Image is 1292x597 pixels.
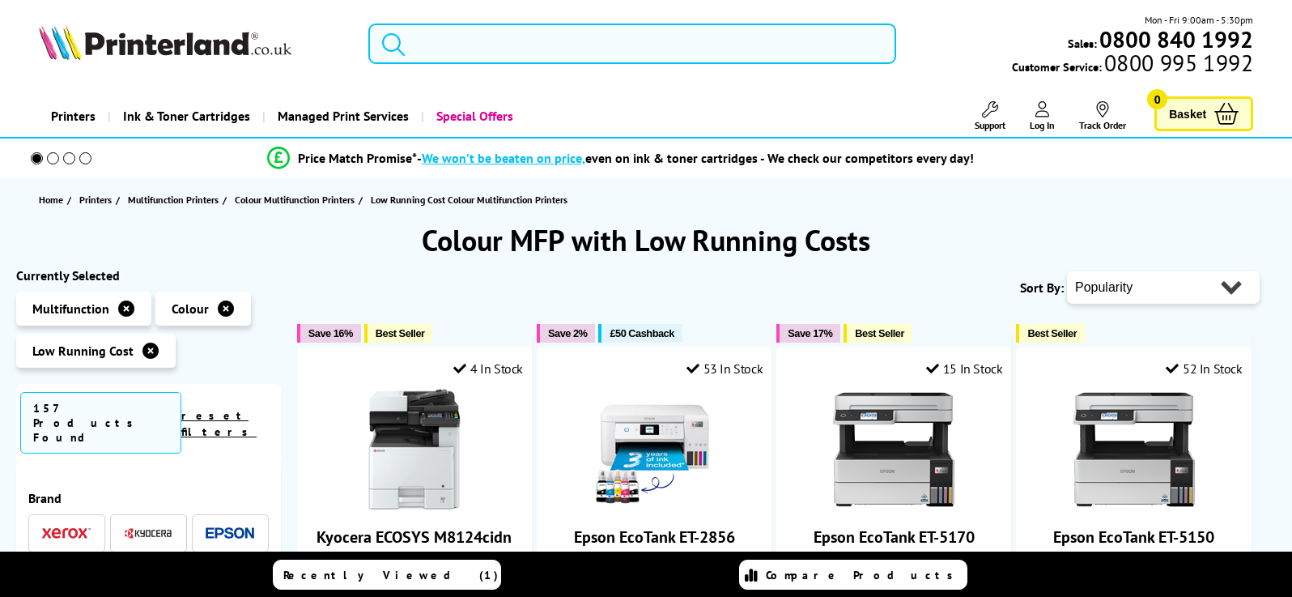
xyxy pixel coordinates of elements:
span: Price Match Promise* [298,150,417,166]
span: Sort By: [1020,279,1064,296]
button: Best Seller [1016,324,1085,343]
a: Printers [79,191,116,208]
span: Save 17% [788,327,832,339]
span: £50 Cashback [610,327,674,339]
a: Xerox [42,523,91,544]
span: Printers [79,191,112,208]
span: Sales: [1068,36,1097,51]
img: Printerland Logo [39,24,291,60]
a: Kyocera ECOSYS M8124cidn [354,497,475,514]
button: Best Seller [364,324,433,343]
a: Home [39,191,67,208]
span: Brand [28,490,269,506]
img: Xerox [42,527,91,539]
b: 0800 840 1992 [1099,24,1253,54]
a: Epson EcoTank ET-5170 [833,497,954,514]
span: Low Running Cost [32,343,134,359]
span: Colour Multifunction Printers [235,191,355,208]
a: Ink & Toner Cartridges [108,96,262,137]
span: Best Seller [1027,327,1077,339]
span: Log In [1030,119,1055,131]
a: Epson EcoTank ET-5170 [814,527,975,548]
span: We won’t be beaten on price, [422,150,585,166]
a: Printerland Logo [39,24,348,63]
a: Multifunction Printers [128,191,223,208]
span: Colour [172,301,209,317]
img: Kyocera [124,527,172,539]
a: Compare Products [739,560,967,590]
a: Managed Print Services [262,96,421,137]
div: 52 In Stock [1166,360,1242,377]
img: Epson EcoTank ET-2856 [593,389,715,510]
img: Epson [206,527,254,539]
button: £50 Cashback [598,324,682,343]
a: Epson EcoTank ET-2856 [593,497,715,514]
span: Customer Service: [1012,55,1253,75]
a: 0800 840 1992 [1097,32,1253,47]
span: Support [975,119,1005,131]
a: Kyocera [124,523,172,544]
a: Log In [1030,101,1055,131]
img: Kyocera ECOSYS M8124cidn [354,389,475,510]
button: Best Seller [844,324,912,343]
div: 4 In Stock [453,360,523,377]
span: Compare Products [766,568,962,582]
span: Ink & Toner Cartridges [123,96,250,137]
a: Track Order [1079,101,1126,131]
button: Save 2% [537,324,595,343]
span: Save 2% [548,327,587,339]
a: Special Offers [421,96,525,137]
span: 0800 995 1992 [1102,55,1253,70]
span: 157 Products Found [20,392,181,454]
a: Printers [39,96,108,137]
a: Basket 0 [1154,96,1253,131]
a: Epson [206,523,254,544]
div: 53 In Stock [686,360,763,377]
span: A4 Colour Multifunction Inkjet Printer [1025,548,1242,563]
span: Basket [1169,103,1206,125]
img: Epson EcoTank ET-5150 [1073,389,1195,510]
span: Best Seller [376,327,425,339]
div: Currently Selected [16,267,281,284]
span: A3 Colour Multifunction Laser Printer [306,548,523,563]
span: Multifunction [32,301,109,317]
a: Epson EcoTank ET-5150 [1073,497,1195,514]
img: Epson EcoTank ET-5170 [833,389,954,510]
span: A4 Colour Multifunction Inkjet Printer [546,548,763,563]
a: Colour Multifunction Printers [235,191,359,208]
span: Low Running Cost Colour Multifunction Printers [371,194,567,206]
a: Kyocera ECOSYS M8124cidn [317,527,512,548]
div: - even on ink & toner cartridges - We check our competitors every day! [417,150,974,166]
span: Best Seller [855,327,904,339]
a: Epson EcoTank ET-2856 [574,527,735,548]
button: Save 16% [297,324,361,343]
a: Recently Viewed (1) [273,560,501,590]
div: 15 In Stock [926,360,1002,377]
span: Recently Viewed (1) [283,568,499,582]
span: Multifunction Printers [128,191,219,208]
h1: Colour MFP with Low Running Costs [16,221,1276,259]
span: A4 Colour Multifunction Inkjet Printer [785,548,1002,563]
span: 0 [1147,89,1167,109]
span: Mon - Fri 9:00am - 5:30pm [1145,12,1253,28]
a: Epson EcoTank ET-5150 [1053,527,1214,548]
a: Support [975,101,1005,131]
span: Save 16% [308,327,353,339]
button: Save 17% [776,324,840,343]
li: modal_Promise [8,144,1233,173]
a: reset filters [181,408,257,439]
